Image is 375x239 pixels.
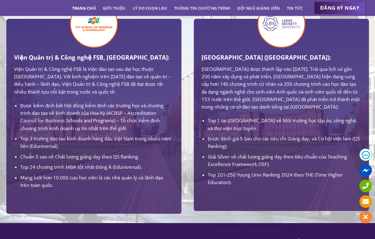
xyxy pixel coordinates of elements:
[208,171,361,186] li: Top 201-250 Young Univ Ranking 2024 theo THE (Time Higher Education).
[20,153,173,160] li: Chuẩn 5 sao về Chất lượng giảng dạy theo QS Ranking.
[20,102,173,132] li: Được kiểm định bởi Hội đồng kiểm định các trường học và chương trình đào tạo về kinh doanh của Ho...
[208,135,361,150] li: Được đánh giá 5 Sao cho các tiêu chí Giảng dạy, và Cơ hội việc làm (QS Ranking).
[208,153,361,168] li: Giải Silver về chất lượng giảng dạy theo tiêu chuẩn của Teaching Excellence Framework (TEF).
[14,65,173,95] p: Viện Quản trị & Công nghệ FSB là Viện đào tạo sau đại học thuộc [GEOGRAPHIC_DATA]. Với kinh nghiệ...
[103,2,126,14] a: Giới thiệu
[202,53,361,62] h3: [GEOGRAPHIC_DATA] ([GEOGRAPHIC_DATA]):
[287,2,303,14] a: Tin tức
[20,163,173,171] li: Top 24 chương trình MBA tốt nhất Đông Á (Eduniversal).
[20,174,173,189] li: Mạng lưới hơn 10.000 cựu học viên là các nhà quản lý và lãnh đạo trên toàn quốc.
[237,2,280,14] a: Đội ngũ giảng viên
[14,53,173,62] h3: Viện Quản trị & Công nghệ FSB, [GEOGRAPHIC_DATA]:
[133,2,167,14] a: Lý do chọn LBU
[208,117,361,132] li: Top 1 tại [GEOGRAPHIC_DATA] về Môi trường học tập ảo, công nghệ và thư viện trực tuyến.
[174,2,231,14] a: Thông tin chương trình
[72,2,96,14] a: Trang chủ
[20,135,173,150] li: Top 3 trường đào tạo kinh doanh hàng đầu Việt Nam trong nhiều năm liền (Eduniversal).
[314,2,366,14] a: ĐĂNG KÝ NGAY
[202,65,361,111] p: [GEOGRAPHIC_DATA] được thành lập vào [DATE]. Trải qua lịch sử gần 200 năm xây dựng và phát triển,...
[320,4,359,12] span: ĐĂNG KÝ NGAY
